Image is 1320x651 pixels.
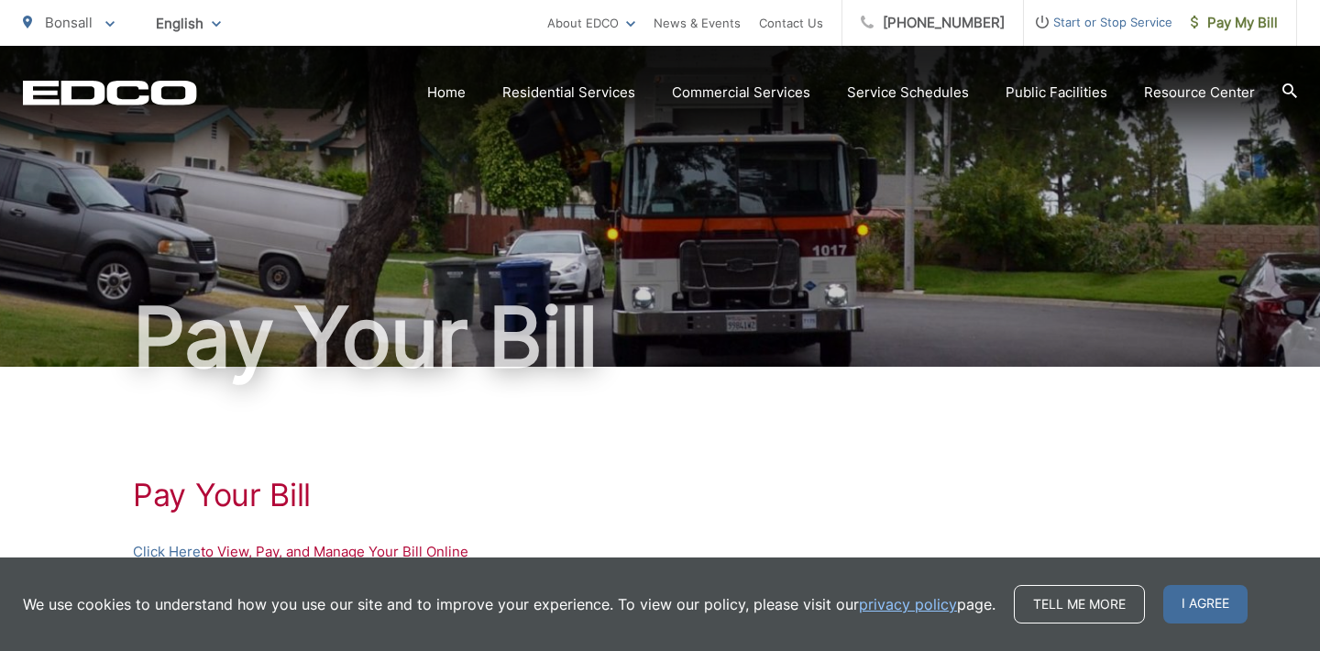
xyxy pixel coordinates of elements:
p: We use cookies to understand how you use our site and to improve your experience. To view our pol... [23,593,995,615]
a: Resource Center [1144,82,1255,104]
a: Commercial Services [672,82,810,104]
a: Service Schedules [847,82,969,104]
span: Bonsall [45,14,93,31]
a: Home [427,82,466,104]
a: Tell me more [1014,585,1145,623]
h1: Pay Your Bill [133,477,1187,513]
a: Click Here [133,541,201,563]
a: privacy policy [859,593,957,615]
a: Contact Us [759,12,823,34]
p: to View, Pay, and Manage Your Bill Online [133,541,1187,563]
a: Residential Services [502,82,635,104]
span: English [142,7,235,39]
a: About EDCO [547,12,635,34]
span: Pay My Bill [1191,12,1278,34]
a: Public Facilities [1006,82,1107,104]
a: News & Events [654,12,741,34]
h1: Pay Your Bill [23,292,1297,383]
a: EDCD logo. Return to the homepage. [23,80,197,105]
span: I agree [1163,585,1248,623]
